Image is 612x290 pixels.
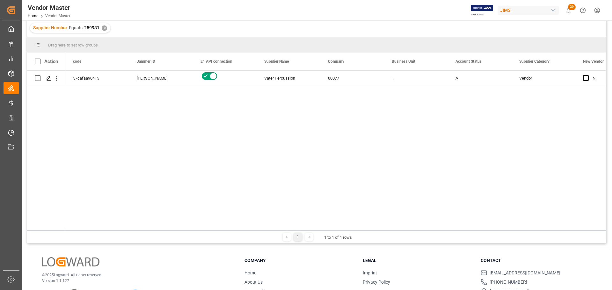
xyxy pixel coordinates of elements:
[65,71,129,86] div: 57cafaa90415
[244,279,263,285] a: About Us
[244,257,355,264] h3: Company
[137,59,155,64] span: Jammer ID
[490,279,527,286] span: [PHONE_NUMBER]
[455,59,482,64] span: Account Status
[244,270,256,275] a: Home
[137,71,185,86] div: [PERSON_NAME]
[27,71,65,86] div: Press SPACE to select this row.
[84,25,99,30] span: 259931
[576,3,590,18] button: Help Center
[73,59,81,64] span: code
[363,257,473,264] h3: Legal
[519,71,568,86] div: Vendor
[42,257,99,266] img: Logward Logo
[328,59,344,64] span: Company
[42,278,229,284] p: Version 1.1.127
[48,43,98,47] span: Drag here to set row groups
[384,71,448,86] div: 1
[363,279,390,285] a: Privacy Policy
[471,5,493,16] img: Exertis%20JAM%20-%20Email%20Logo.jpg_1722504956.jpg
[490,270,560,276] span: [EMAIL_ADDRESS][DOMAIN_NAME]
[102,25,107,31] div: ✕
[583,59,604,64] span: New Vendor
[257,71,320,86] div: Vater Percussion
[42,272,229,278] p: © 2025 Logward. All rights reserved.
[324,234,352,241] div: 1 to 1 of 1 rows
[498,4,561,16] button: JIMS
[33,25,67,30] span: Supplier Number
[44,59,58,64] div: Action
[363,270,377,275] a: Imprint
[455,71,504,86] div: A
[561,3,576,18] button: show 29 new notifications
[498,6,559,15] div: JIMS
[392,59,415,64] span: Business Unit
[320,71,384,86] div: 00077
[294,233,302,241] div: 1
[28,3,70,12] div: Vendor Master
[568,4,576,10] span: 29
[200,59,232,64] span: E1 API connection
[69,25,83,30] span: Equals
[519,59,550,64] span: Supplier Category
[28,14,38,18] a: Home
[481,257,591,264] h3: Contact
[264,59,289,64] span: Supplier Name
